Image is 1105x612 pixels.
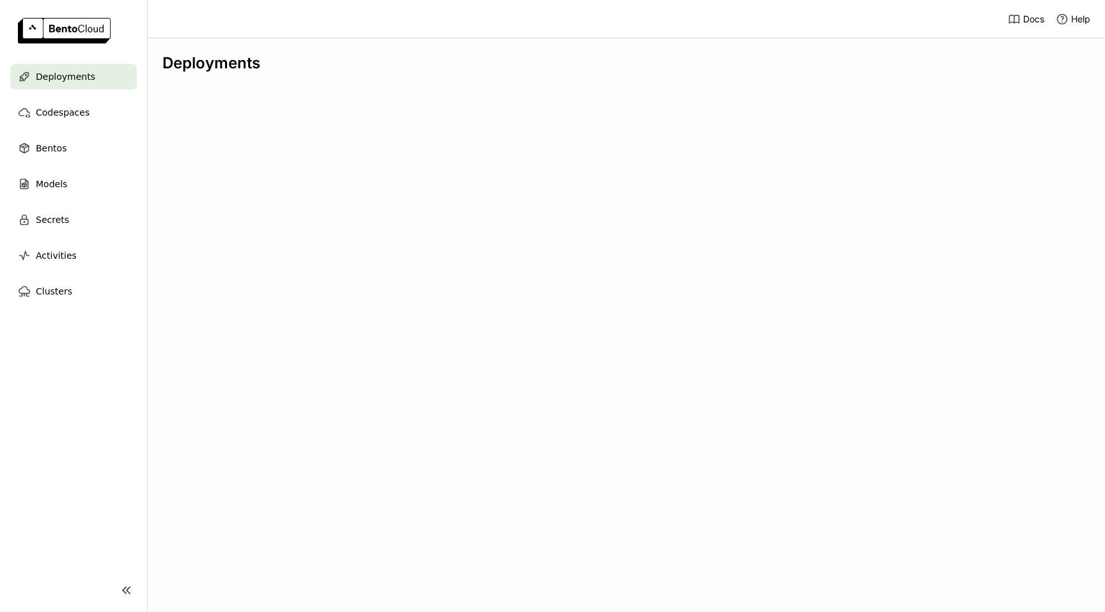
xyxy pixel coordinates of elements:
span: Codespaces [36,105,90,120]
a: Models [10,171,137,197]
span: Help [1071,13,1090,25]
a: Secrets [10,207,137,233]
div: Help [1056,13,1090,26]
span: Models [36,176,67,192]
span: Activities [36,248,77,263]
img: logo [18,18,111,43]
span: Bentos [36,141,67,156]
span: Secrets [36,212,69,227]
a: Bentos [10,135,137,161]
a: Activities [10,243,137,268]
span: Deployments [36,69,95,84]
div: Deployments [162,54,1090,73]
a: Docs [1008,13,1044,26]
span: Docs [1023,13,1044,25]
a: Clusters [10,279,137,304]
span: Clusters [36,284,72,299]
